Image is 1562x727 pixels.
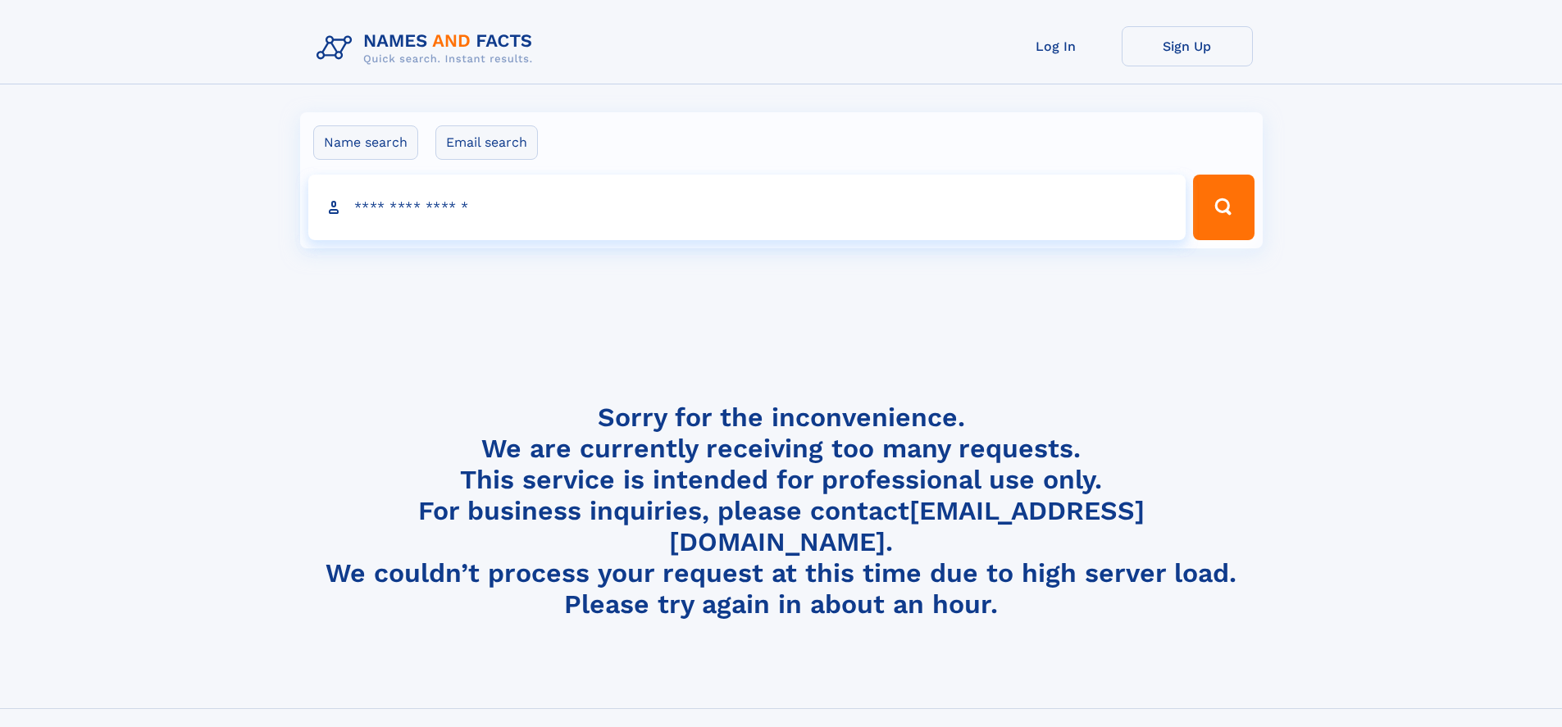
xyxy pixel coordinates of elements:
[310,402,1253,620] h4: Sorry for the inconvenience. We are currently receiving too many requests. This service is intend...
[1122,26,1253,66] a: Sign Up
[669,495,1145,557] a: [EMAIL_ADDRESS][DOMAIN_NAME]
[990,26,1122,66] a: Log In
[313,125,418,160] label: Name search
[1193,175,1254,240] button: Search Button
[435,125,538,160] label: Email search
[308,175,1186,240] input: search input
[310,26,546,70] img: Logo Names and Facts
